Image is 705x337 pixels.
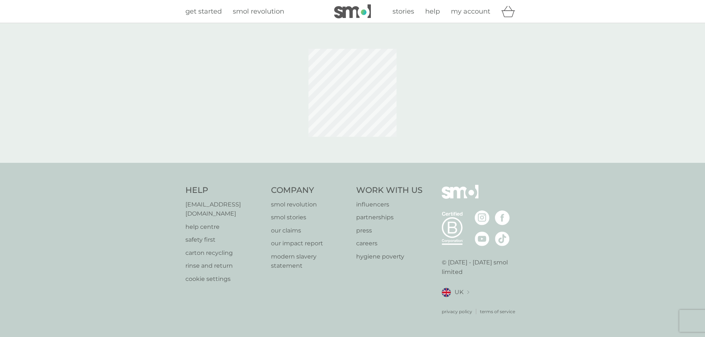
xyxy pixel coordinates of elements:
[185,6,222,17] a: get started
[185,235,264,245] a: safety first
[356,200,423,209] a: influencers
[495,210,510,225] img: visit the smol Facebook page
[393,7,414,15] span: stories
[185,185,264,196] h4: Help
[356,226,423,235] a: press
[425,7,440,15] span: help
[425,6,440,17] a: help
[501,4,520,19] div: basket
[271,239,349,248] a: our impact report
[442,258,520,276] p: © [DATE] - [DATE] smol limited
[185,248,264,258] a: carton recycling
[393,6,414,17] a: stories
[475,210,489,225] img: visit the smol Instagram page
[271,213,349,222] a: smol stories
[271,226,349,235] a: our claims
[185,274,264,284] a: cookie settings
[356,185,423,196] h4: Work With Us
[271,185,349,196] h4: Company
[442,288,451,297] img: UK flag
[233,7,284,15] span: smol revolution
[356,252,423,261] a: hygiene poverty
[451,6,490,17] a: my account
[271,200,349,209] a: smol revolution
[185,222,264,232] a: help centre
[185,261,264,271] a: rinse and return
[185,200,264,219] a: [EMAIL_ADDRESS][DOMAIN_NAME]
[356,213,423,222] a: partnerships
[455,287,463,297] span: UK
[480,308,515,315] a: terms of service
[451,7,490,15] span: my account
[495,231,510,246] img: visit the smol Tiktok page
[334,4,371,18] img: smol
[356,239,423,248] a: careers
[442,185,478,210] img: smol
[467,290,469,294] img: select a new location
[271,252,349,271] a: modern slavery statement
[233,6,284,17] a: smol revolution
[185,7,222,15] span: get started
[475,231,489,246] img: visit the smol Youtube page
[442,308,472,315] a: privacy policy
